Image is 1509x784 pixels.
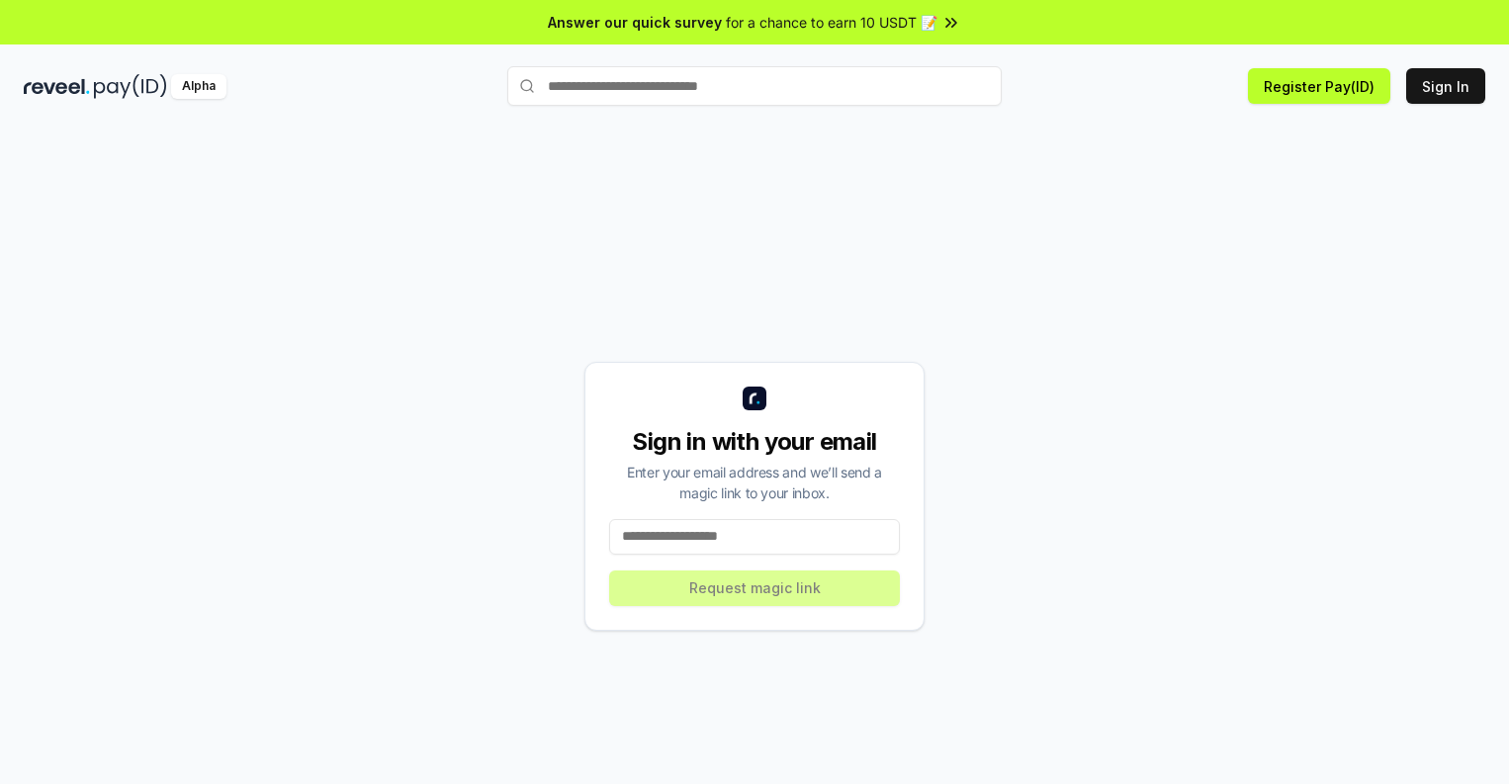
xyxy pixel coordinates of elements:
img: logo_small [743,387,766,410]
div: Alpha [171,74,226,99]
img: pay_id [94,74,167,99]
span: for a chance to earn 10 USDT 📝 [726,12,937,33]
div: Enter your email address and we’ll send a magic link to your inbox. [609,462,900,503]
div: Sign in with your email [609,426,900,458]
span: Answer our quick survey [548,12,722,33]
button: Register Pay(ID) [1248,68,1390,104]
img: reveel_dark [24,74,90,99]
button: Sign In [1406,68,1485,104]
